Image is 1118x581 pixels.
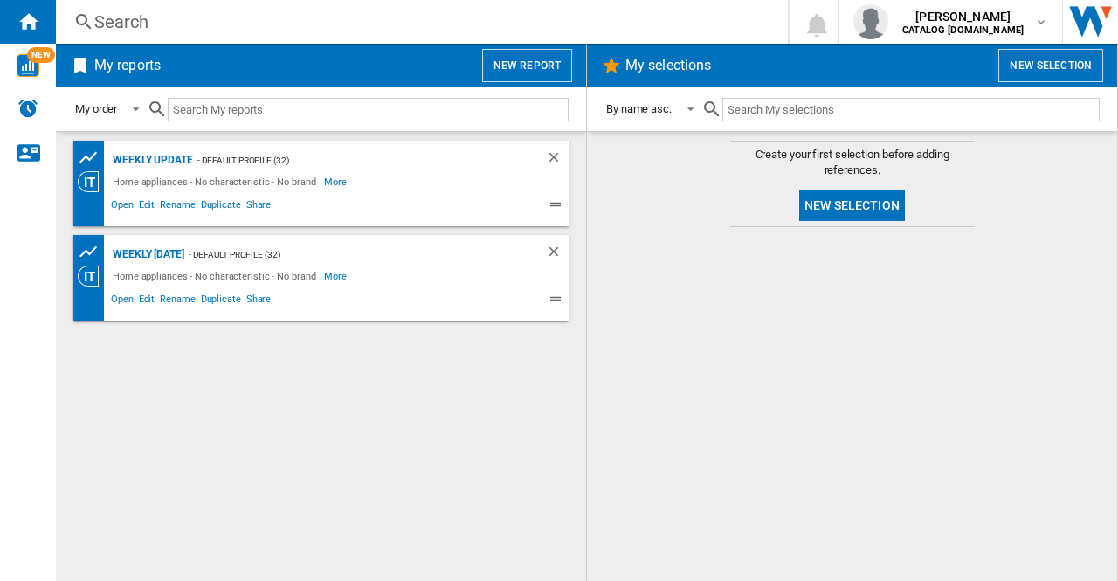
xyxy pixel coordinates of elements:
div: Delete [546,149,569,171]
span: Open [108,197,136,218]
span: Edit [136,291,158,312]
div: Category View [78,266,108,287]
img: profile.jpg [853,4,888,39]
div: - Default profile (32) [193,149,511,171]
div: My order [75,102,117,115]
div: Home appliances - No characteristic - No brand [108,266,324,287]
div: Product prices grid [78,147,108,169]
span: More [324,266,349,287]
div: Weekly [DATE] [108,244,184,266]
input: Search My reports [168,98,569,121]
div: Home appliances - No characteristic - No brand [108,171,324,192]
div: Category View [78,171,108,192]
span: Share [244,197,274,218]
div: Search [94,10,742,34]
span: Duplicate [198,197,244,218]
span: Duplicate [198,291,244,312]
span: Edit [136,197,158,218]
span: [PERSON_NAME] [902,8,1024,25]
div: - Default profile (32) [184,244,511,266]
button: New selection [998,49,1103,82]
b: CATALOG [DOMAIN_NAME] [902,24,1024,36]
span: NEW [27,47,55,63]
span: More [324,171,349,192]
input: Search My selections [722,98,1100,121]
span: Share [244,291,274,312]
button: New selection [799,190,905,221]
div: Product prices grid [78,241,108,263]
h2: My selections [622,49,714,82]
div: Delete [546,244,569,266]
div: By name asc. [606,102,672,115]
span: Rename [157,291,197,312]
span: Open [108,291,136,312]
span: Create your first selection before adding references. [730,147,975,178]
img: wise-card.svg [17,54,39,77]
div: Weekly update [108,149,193,171]
button: New report [482,49,572,82]
h2: My reports [91,49,164,82]
span: Rename [157,197,197,218]
img: alerts-logo.svg [17,98,38,119]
